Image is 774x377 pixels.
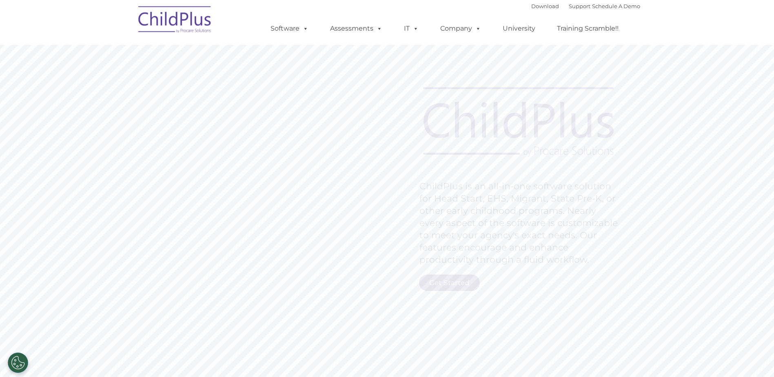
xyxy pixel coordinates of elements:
[432,20,489,37] a: Company
[262,20,317,37] a: Software
[322,20,390,37] a: Assessments
[495,20,543,37] a: University
[134,0,216,41] img: ChildPlus by Procare Solutions
[592,3,640,9] a: Schedule A Demo
[569,3,590,9] a: Support
[419,180,622,266] rs-layer: ChildPlus is an all-in-one software solution for Head Start, EHS, Migrant, State Pre-K, or other ...
[396,20,427,37] a: IT
[549,20,627,37] a: Training Scramble!!
[531,3,559,9] a: Download
[8,353,28,373] button: Cookies Settings
[419,275,480,291] a: Get Started
[531,3,640,9] font: |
